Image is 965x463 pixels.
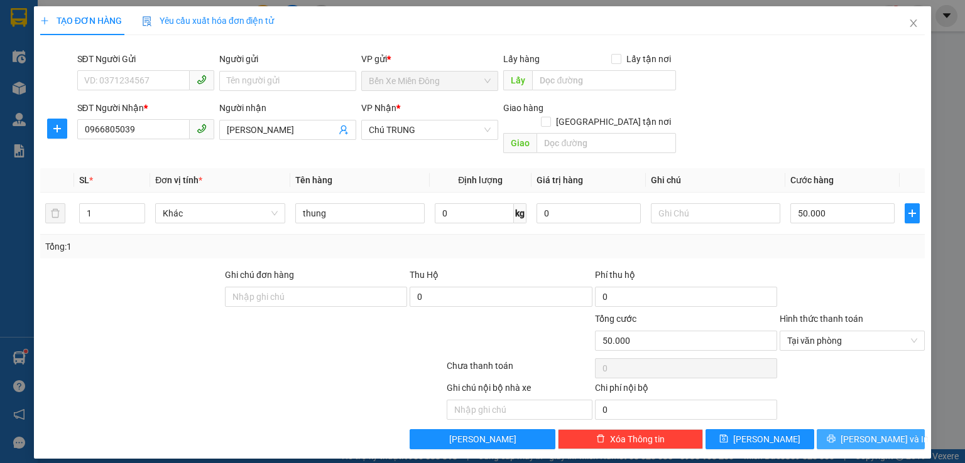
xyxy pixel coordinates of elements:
span: Bến Xe Miền Đông [369,72,491,90]
span: [PERSON_NAME] và In [841,432,929,446]
span: plus [40,16,49,25]
span: Lấy hàng [503,54,540,64]
input: Dọc đường [532,70,676,90]
button: save[PERSON_NAME] [706,429,814,449]
span: Khác [163,204,277,223]
label: Hình thức thanh toán [780,314,863,324]
div: SĐT Người Nhận [77,101,214,115]
span: Giao [503,133,537,153]
div: Ghi chú nội bộ nhà xe [447,381,592,400]
span: save [719,434,728,444]
input: Ghi Chú [651,203,780,223]
span: Đơn vị tính [155,175,202,185]
span: kg [514,203,526,223]
span: SL [79,175,89,185]
div: Chi phí nội bộ [595,381,777,400]
button: [PERSON_NAME] [410,429,555,449]
span: Yêu cầu xuất hóa đơn điện tử [142,16,275,26]
span: plus [48,124,67,134]
div: Người gửi [219,52,356,66]
button: printer[PERSON_NAME] và In [817,429,925,449]
div: SĐT Người Gửi [77,52,214,66]
span: Tại văn phòng [787,331,917,350]
span: [PERSON_NAME] [449,432,516,446]
img: logo.jpg [6,6,50,50]
input: Ghi chú đơn hàng [225,287,407,307]
span: VP Nhận [361,103,396,113]
span: phone [197,124,207,134]
button: Close [896,6,931,41]
span: Lấy [503,70,532,90]
button: plus [47,119,67,139]
span: close [908,18,919,28]
input: Nhập ghi chú [447,400,592,420]
span: Chú TRUNG [369,120,491,139]
div: Tổng: 1 [45,240,373,253]
div: Người nhận [219,101,356,115]
div: Phí thu hộ [595,268,777,287]
span: Tên hàng [295,175,332,185]
input: 0 [537,203,641,223]
label: Ghi chú đơn hàng [225,270,294,280]
span: [PERSON_NAME] [733,432,800,446]
span: Tổng cước [595,314,636,324]
button: plus [905,203,920,223]
span: Định lượng [458,175,503,185]
span: printer [827,434,836,444]
span: Lấy tận nơi [621,52,676,66]
li: VP Bến Xe Miền Đông [6,68,87,95]
div: VP gửi [361,52,498,66]
img: icon [142,16,152,26]
button: delete [45,203,65,223]
span: [GEOGRAPHIC_DATA] tận nơi [551,115,676,129]
li: Nhà xe [PERSON_NAME] [6,6,182,53]
span: user-add [339,125,349,135]
span: Xóa Thông tin [610,432,665,446]
span: TẠO ĐƠN HÀNG [40,16,122,26]
span: Cước hàng [790,175,834,185]
span: Giao hàng [503,103,543,113]
span: Thu Hộ [410,270,439,280]
li: VP [PERSON_NAME] [87,68,167,82]
span: Giá trị hàng [537,175,583,185]
span: delete [596,434,605,444]
input: VD: Bàn, Ghế [295,203,425,223]
button: deleteXóa Thông tin [558,429,703,449]
div: Chưa thanh toán [445,359,593,381]
input: Dọc đường [537,133,676,153]
span: phone [197,75,207,85]
th: Ghi chú [646,168,785,193]
span: plus [905,208,919,218]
